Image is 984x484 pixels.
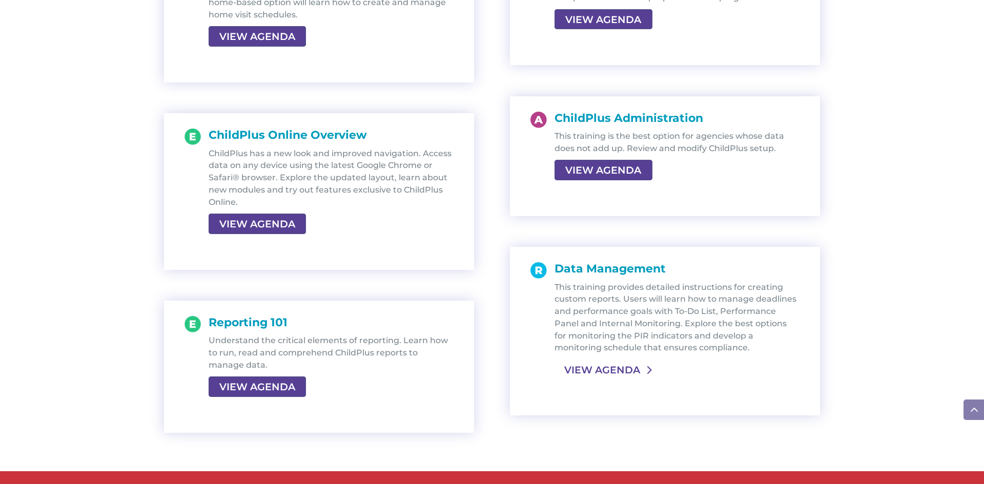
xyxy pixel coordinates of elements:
[209,376,306,397] a: VIEW AGENDA
[555,262,666,276] span: Data Management
[555,9,652,30] a: VIEW AGENDA
[209,128,367,142] span: ChildPlus Online Overview
[555,361,650,379] a: VIEW AGENDA
[209,334,454,371] p: Understand the critical elements of reporting. Learn how to run, read and comprehend ChildPlus re...
[209,148,454,208] p: ChildPlus has a new look and improved navigation. Access data on any device using the latest Goog...
[209,315,288,329] span: Reporting 101
[555,130,799,155] p: This training is the best option for agencies whose data does not add up. Review and modify Child...
[555,160,652,180] a: VIEW AGENDA
[555,111,703,125] span: ChildPlus Administration
[209,26,306,47] a: VIEW AGENDA
[209,214,306,234] a: VIEW AGENDA
[555,281,799,354] p: This training provides detailed instructions for creating custom reports. Users will learn how to...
